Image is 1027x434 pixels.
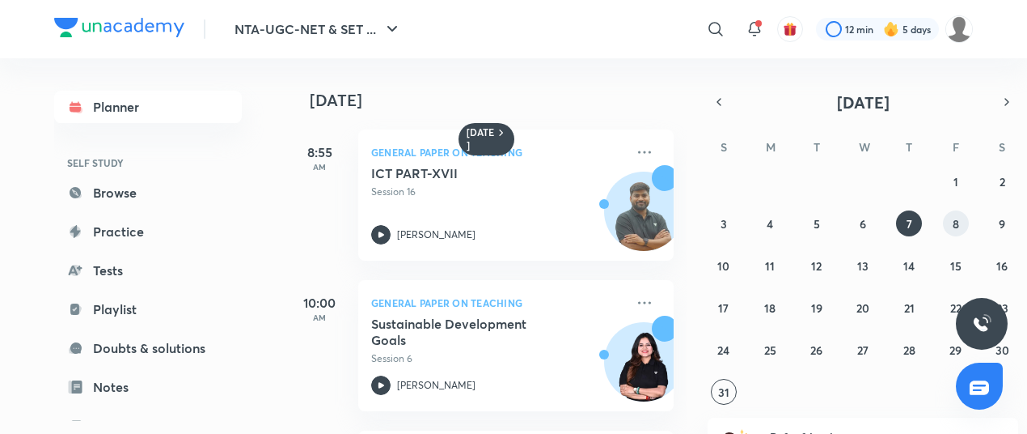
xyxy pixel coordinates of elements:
p: [PERSON_NAME] [397,228,475,242]
button: August 22, 2025 [943,295,969,321]
abbr: August 25, 2025 [764,343,776,358]
abbr: August 22, 2025 [950,300,961,316]
img: Company Logo [54,18,184,37]
abbr: Wednesday [859,139,870,155]
abbr: August 5, 2025 [814,216,820,232]
abbr: August 24, 2025 [717,343,729,358]
button: August 11, 2025 [757,253,783,279]
p: [PERSON_NAME] [397,378,475,393]
button: August 7, 2025 [896,211,922,236]
button: August 1, 2025 [943,168,969,194]
button: August 10, 2025 [711,253,737,279]
button: August 19, 2025 [804,295,830,321]
abbr: August 26, 2025 [810,343,822,358]
button: August 2, 2025 [989,168,1015,194]
abbr: August 2, 2025 [1000,174,1005,189]
button: August 21, 2025 [896,295,922,321]
abbr: August 28, 2025 [903,343,915,358]
button: August 26, 2025 [804,337,830,363]
h5: 8:55 [287,143,352,162]
button: August 14, 2025 [896,253,922,279]
button: August 4, 2025 [757,211,783,236]
abbr: August 15, 2025 [950,258,961,274]
button: August 23, 2025 [989,295,1015,321]
abbr: August 8, 2025 [953,216,959,232]
a: Practice [54,215,242,248]
button: August 27, 2025 [850,337,876,363]
button: [DATE] [730,91,995,113]
abbr: August 4, 2025 [767,216,773,232]
h4: [DATE] [310,91,690,110]
button: August 25, 2025 [757,337,783,363]
a: Playlist [54,293,242,325]
abbr: August 16, 2025 [996,258,1008,274]
abbr: August 10, 2025 [717,258,729,274]
a: Planner [54,91,242,123]
abbr: August 17, 2025 [718,300,729,316]
abbr: August 18, 2025 [764,300,776,316]
abbr: August 23, 2025 [996,300,1008,316]
h6: [DATE] [467,126,495,152]
abbr: Friday [953,139,959,155]
abbr: August 11, 2025 [765,258,775,274]
p: Session 6 [371,351,625,366]
button: August 9, 2025 [989,211,1015,236]
img: ttu [972,314,991,334]
h5: ICT PART-XVII [371,165,573,181]
a: Tests [54,254,242,287]
button: August 18, 2025 [757,295,783,321]
a: Notes [54,371,242,403]
abbr: Tuesday [814,139,820,155]
img: streak [883,21,899,37]
abbr: August 13, 2025 [857,258,869,274]
h5: Sustainable Development Goals [371,316,573,348]
abbr: Thursday [906,139,912,155]
abbr: August 12, 2025 [811,258,822,274]
p: Session 16 [371,185,625,199]
h6: SELF STUDY [54,149,242,177]
button: NTA-UGC-NET & SET ... [225,13,412,45]
button: August 15, 2025 [943,253,969,279]
img: Baani khurana [945,15,973,43]
img: avatar [783,22,797,36]
button: August 28, 2025 [896,337,922,363]
p: AM [287,313,352,322]
button: August 16, 2025 [989,253,1015,279]
button: August 31, 2025 [711,379,737,405]
abbr: August 27, 2025 [857,343,869,358]
button: August 30, 2025 [989,337,1015,363]
abbr: Monday [766,139,776,155]
abbr: Saturday [999,139,1005,155]
abbr: August 14, 2025 [903,258,915,274]
button: avatar [777,16,803,42]
p: General Paper on Teaching [371,293,625,313]
p: General Paper on Teaching [371,143,625,162]
img: Avatar [605,181,683,258]
button: August 12, 2025 [804,253,830,279]
button: August 8, 2025 [943,211,969,236]
a: Doubts & solutions [54,332,242,364]
button: August 3, 2025 [711,211,737,236]
abbr: August 6, 2025 [860,216,866,232]
abbr: August 19, 2025 [811,300,822,316]
button: August 24, 2025 [711,337,737,363]
p: AM [287,162,352,172]
button: August 20, 2025 [850,295,876,321]
abbr: August 29, 2025 [949,343,961,358]
abbr: August 9, 2025 [999,216,1005,232]
abbr: August 3, 2025 [721,216,727,232]
button: August 17, 2025 [711,295,737,321]
button: August 29, 2025 [943,337,969,363]
button: August 5, 2025 [804,211,830,236]
img: Avatar [605,331,683,409]
button: August 6, 2025 [850,211,876,236]
a: Browse [54,177,242,209]
h5: 10:00 [287,293,352,313]
button: August 13, 2025 [850,253,876,279]
abbr: August 21, 2025 [904,300,915,316]
abbr: August 30, 2025 [995,343,1009,358]
abbr: August 1, 2025 [953,174,958,189]
abbr: August 20, 2025 [856,300,869,316]
abbr: Sunday [721,139,727,155]
abbr: August 7, 2025 [907,216,912,232]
